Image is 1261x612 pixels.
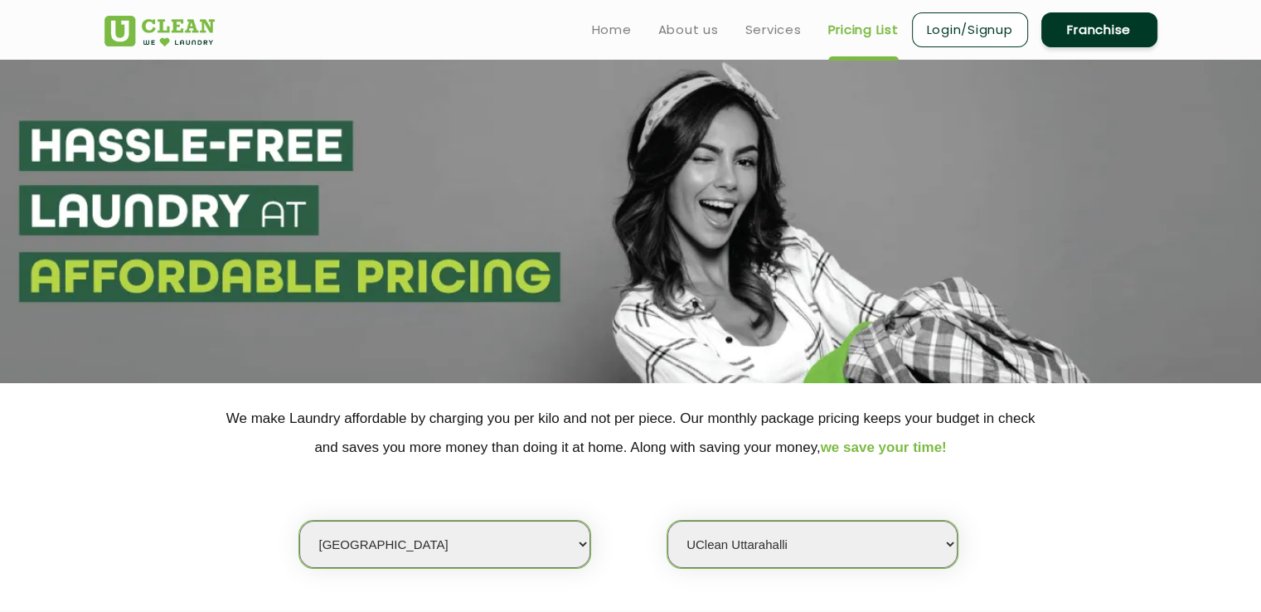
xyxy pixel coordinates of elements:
p: We make Laundry affordable by charging you per kilo and not per piece. Our monthly package pricin... [104,404,1157,462]
a: Home [592,20,632,40]
img: UClean Laundry and Dry Cleaning [104,16,215,46]
span: we save your time! [821,440,947,455]
a: Services [745,20,802,40]
a: Franchise [1041,12,1157,47]
a: About us [658,20,719,40]
a: Pricing List [828,20,899,40]
a: Login/Signup [912,12,1028,47]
